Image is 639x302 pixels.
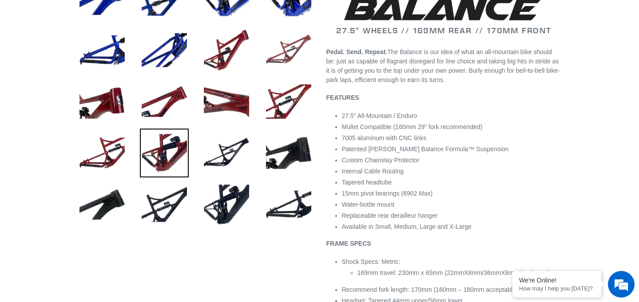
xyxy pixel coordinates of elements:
p: How may I help you today? [519,285,595,292]
img: Load image into Gallery viewer, BALANCE - Frameset [202,26,251,75]
span: Water-bottle mount [342,201,395,208]
img: Load image into Gallery viewer, BALANCE - Frameset [202,129,251,177]
b: FEATURES [326,94,359,101]
img: Load image into Gallery viewer, BALANCE - Frameset [140,77,189,126]
span: 169mm travel: 230mm x 65mm (22mmX8mm/36mmX8mm hardware) [357,269,549,276]
div: Navigation go back [10,49,23,62]
div: Chat with us now [60,50,163,61]
span: We're online! [52,93,123,183]
span: Custom Chainstay Protector [342,157,420,164]
li: Available in Small, Medium, Large and X-Large [342,222,562,231]
li: Tapered headtube [342,178,562,187]
img: Load image into Gallery viewer, BALANCE - Frameset [140,26,189,75]
img: Load image into Gallery viewer, BALANCE - Frameset [140,180,189,229]
img: Load image into Gallery viewer, BALANCE - Frameset [140,129,189,177]
img: Load image into Gallery viewer, BALANCE - Frameset [78,180,127,229]
span: 7005 aluminum with CNC links [342,134,427,141]
div: Minimize live chat window [146,4,167,26]
img: Load image into Gallery viewer, BALANCE - Frameset [264,129,313,177]
span: Replaceable rear derailleur hanger [342,212,438,219]
span: Shock Specs: Metric: [342,258,401,265]
img: Load image into Gallery viewer, BALANCE - Frameset [78,129,127,177]
img: Load image into Gallery viewer, BALANCE - Frameset [264,26,313,75]
div: We're Online! [519,277,595,284]
b: FRAME SPECS [326,240,371,247]
img: Load image into Gallery viewer, BALANCE - Frameset [78,26,127,75]
img: d_696896380_company_1647369064580_696896380 [28,44,51,67]
textarea: Type your message and hit 'Enter' [4,205,169,236]
b: Pedal. Send. Repeat. [326,48,388,55]
img: Load image into Gallery viewer, BALANCE - Frameset [78,77,127,126]
span: 27.5” All-Mountain / Enduro [342,112,417,119]
span: Patented [PERSON_NAME] Balance Formula™ Suspension [342,145,509,153]
span: Recommend fork length: 170mm (160mm – 180mm acceptable range) [342,286,536,293]
img: Load image into Gallery viewer, BALANCE - Frameset [264,180,313,229]
span: Mullet Compatible (160mm 29" fork recommended) [342,123,483,130]
span: Internal Cable Routing [342,168,404,175]
span: 15mm pivot bearings (6902 Max) [342,190,433,197]
p: The Balance is our idea of what an all-mountain bike should be: just as capable of flagrant disre... [326,47,562,85]
img: Load image into Gallery viewer, BALANCE - Frameset [202,77,251,126]
img: Load image into Gallery viewer, BALANCE - Frameset [264,77,313,126]
img: Load image into Gallery viewer, BALANCE - Frameset [202,180,251,229]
